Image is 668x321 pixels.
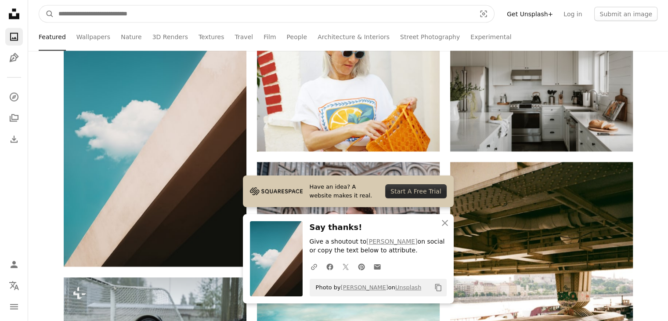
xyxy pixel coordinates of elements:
[39,5,495,23] form: Find visuals sitewide
[121,23,141,51] a: Nature
[5,28,23,46] a: Photos
[318,23,390,51] a: Architecture & Interiors
[470,23,511,51] a: Experimental
[199,23,224,51] a: Textures
[5,5,23,25] a: Home — Unsplash
[431,280,446,295] button: Copy to clipboard
[450,87,633,95] a: Bright, modern kitchen with white cabinets and stainless steel appliances.
[450,288,633,296] a: People walk beneath a large concrete bridge over a river.
[257,15,440,152] img: Woman with sunglasses holding an orange bag
[257,162,440,284] img: Couple embracing in front of a historic cathedral
[354,258,369,275] a: Share on Pinterest
[369,258,385,275] a: Share over email
[76,23,110,51] a: Wallpapers
[5,298,23,316] button: Menu
[5,131,23,148] a: Download History
[235,23,253,51] a: Travel
[257,79,440,87] a: Woman with sunglasses holding an orange bag
[152,23,188,51] a: 3D Renders
[310,237,447,255] p: Give a shoutout to on social or copy the text below to attribute.
[310,182,379,200] span: Have an idea? A website makes it real.
[250,185,303,198] img: file-1705255347840-230a6ab5bca9image
[5,88,23,106] a: Explore
[502,7,558,21] a: Get Unsplash+
[395,284,421,291] a: Unsplash
[39,6,54,22] button: Search Unsplash
[473,6,494,22] button: Visual search
[310,221,447,234] h3: Say thanks!
[5,277,23,295] button: Language
[5,256,23,274] a: Log in / Sign up
[287,23,307,51] a: People
[400,23,460,51] a: Street Photography
[243,175,454,207] a: Have an idea? A website makes it real.Start A Free Trial
[341,284,388,291] a: [PERSON_NAME]
[558,7,587,21] a: Log in
[366,238,417,245] a: [PERSON_NAME]
[322,258,338,275] a: Share on Facebook
[264,23,276,51] a: Film
[5,109,23,127] a: Collections
[5,49,23,67] a: Illustrations
[450,30,633,152] img: Bright, modern kitchen with white cabinets and stainless steel appliances.
[385,184,446,198] div: Start A Free Trial
[64,126,246,134] a: Single cloud in a bright blue sky
[594,7,657,21] button: Submit an image
[338,258,354,275] a: Share on Twitter
[311,281,422,295] span: Photo by on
